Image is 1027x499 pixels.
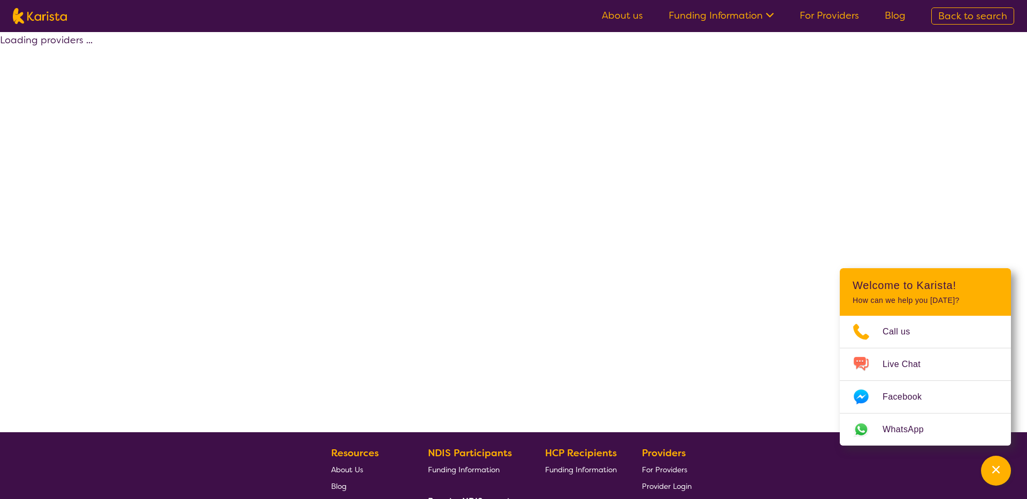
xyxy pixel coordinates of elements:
a: For Providers [642,461,692,478]
p: How can we help you [DATE]? [853,296,998,305]
button: Channel Menu [981,456,1011,486]
b: Providers [642,447,686,459]
a: Back to search [931,7,1014,25]
span: Back to search [938,10,1007,22]
span: Call us [883,324,923,340]
a: Web link opens in a new tab. [840,414,1011,446]
img: Karista logo [13,8,67,24]
a: Blog [331,478,403,494]
span: Funding Information [545,465,617,474]
span: Facebook [883,389,934,405]
span: Live Chat [883,356,933,372]
span: About Us [331,465,363,474]
h2: Welcome to Karista! [853,279,998,292]
a: For Providers [800,9,859,22]
a: About us [602,9,643,22]
a: Provider Login [642,478,692,494]
a: Funding Information [545,461,617,478]
span: For Providers [642,465,687,474]
ul: Choose channel [840,316,1011,446]
b: NDIS Participants [428,447,512,459]
a: Blog [885,9,906,22]
span: Blog [331,481,347,491]
span: Provider Login [642,481,692,491]
span: Funding Information [428,465,500,474]
b: Resources [331,447,379,459]
span: WhatsApp [883,422,937,438]
a: About Us [331,461,403,478]
a: Funding Information [428,461,520,478]
a: Funding Information [669,9,774,22]
b: HCP Recipients [545,447,617,459]
div: Channel Menu [840,268,1011,446]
